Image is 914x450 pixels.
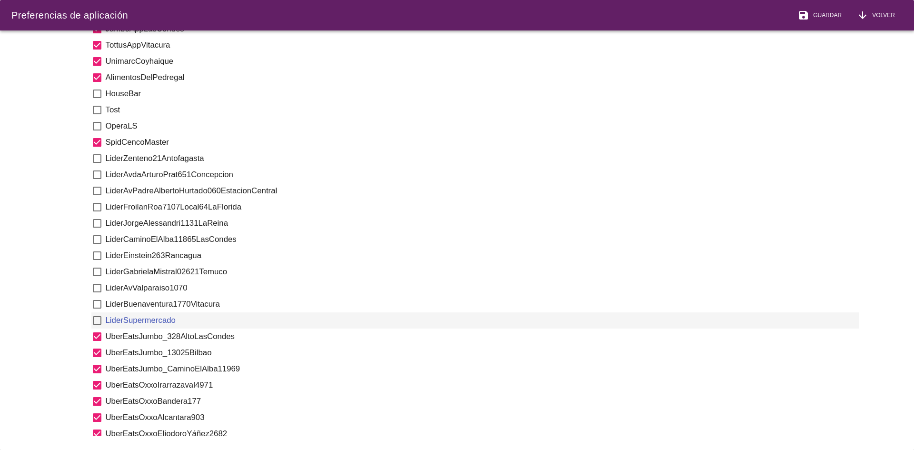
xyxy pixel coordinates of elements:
[106,39,859,51] label: TottusAppVitacura
[106,55,859,67] label: UnimarcCoyhaique
[106,314,859,326] label: LiderSupermercado
[106,169,859,180] label: LiderAvdaArturoPrat651Concepcion
[91,282,103,294] i: check_box_outline_blank
[106,411,859,423] label: UberEatsOxxoAlcantara903
[106,71,859,83] label: AlimentosDelPedregal
[798,10,809,21] i: save
[106,104,859,116] label: Tost
[91,380,103,391] i: check_box
[809,11,842,20] span: Guardar
[91,347,103,359] i: check_box
[91,120,103,132] i: check_box_outline_blank
[106,120,859,132] label: OperaLS
[91,153,103,164] i: check_box_outline_blank
[106,298,859,310] label: LiderBuenaventura1770Vitacura
[91,185,103,197] i: check_box_outline_blank
[91,137,103,148] i: check_box
[106,250,859,261] label: LiderEinstein263Rancagua
[106,330,859,342] label: UberEatsJumbo_328AltoLasCondes
[106,428,859,440] label: UberEatsOxxoEliodoroYáñez2682
[91,40,103,51] i: check_box
[91,201,103,213] i: check_box_outline_blank
[11,8,128,22] div: Preferencias de aplicación
[91,250,103,261] i: check_box_outline_blank
[868,11,895,20] span: Volver
[91,234,103,245] i: check_box_outline_blank
[106,395,859,407] label: UberEatsOxxoBandera177
[91,72,103,83] i: check_box
[91,88,103,100] i: check_box_outline_blank
[91,104,103,116] i: check_box_outline_blank
[106,185,859,197] label: LiderAvPadreAlbertoHurtado060EstacionCentral
[91,363,103,375] i: check_box
[106,347,859,359] label: UberEatsJumbo_13025Bilbao
[91,331,103,342] i: check_box
[106,363,859,375] label: UberEatsJumbo_CaminoElAlba11969
[91,56,103,67] i: check_box
[91,218,103,229] i: check_box_outline_blank
[106,266,859,278] label: LiderGabrielaMistral02621Temuco
[91,299,103,310] i: check_box_outline_blank
[91,266,103,278] i: check_box_outline_blank
[857,10,868,21] i: arrow_downward
[106,201,859,213] label: LiderFroilanRoa7107Local64LaFlorida
[91,428,103,440] i: check_box
[106,379,859,391] label: UberEatsOxxoIrarrazaval4971
[91,169,103,180] i: check_box_outline_blank
[106,136,859,148] label: SpidCencoMaster
[106,217,859,229] label: LiderJorgeAlessandri1131LaReina
[106,233,859,245] label: LiderCaminoElAlba11865LasCondes
[91,412,103,423] i: check_box
[91,315,103,326] i: check_box_outline_blank
[106,282,859,294] label: LiderAvValparaiso1070
[91,396,103,407] i: check_box
[106,88,859,100] label: HouseBar
[106,152,859,164] label: LiderZenteno21Antofagasta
